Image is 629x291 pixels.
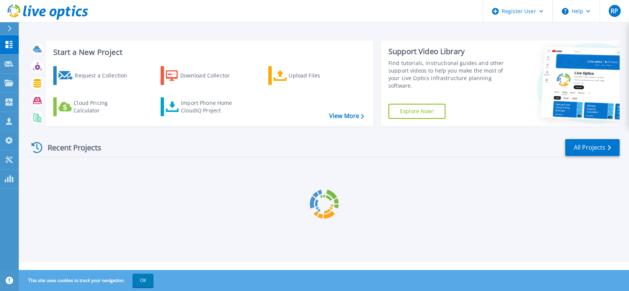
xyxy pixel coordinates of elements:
[268,66,352,85] a: Upload Files
[388,104,445,119] a: Explore Now!
[565,139,620,156] a: All Projects
[289,68,349,83] div: Upload Files
[75,68,135,83] div: Request a Collection
[21,274,153,287] span: This site uses cookies to track your navigation.
[74,99,134,114] div: Cloud Pricing Calculator
[161,66,244,85] a: Download Collector
[388,47,509,56] div: Support Video Library
[29,138,111,157] div: Recent Projects
[53,48,364,56] h3: Start a New Project
[180,68,240,83] div: Download Collector
[611,8,618,14] span: RP
[53,97,137,116] a: Cloud Pricing Calculator
[132,274,153,287] button: OK
[329,112,364,120] a: View More
[388,59,509,89] div: Find tutorials, instructional guides and other support videos to help you make the most of your L...
[181,99,239,114] div: Import Phone Home CloudIQ Project
[53,66,137,85] a: Request a Collection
